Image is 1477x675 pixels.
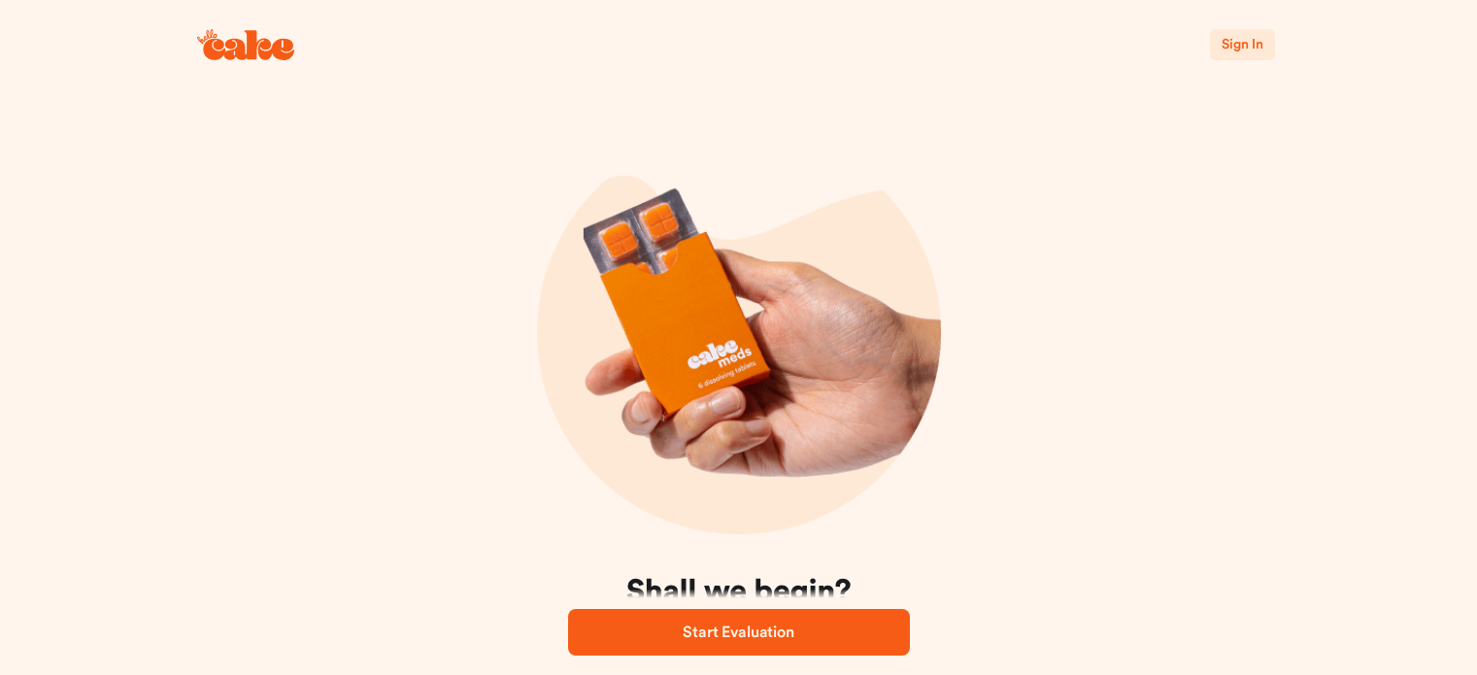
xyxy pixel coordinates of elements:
[683,624,793,640] span: Start Evaluation
[568,609,910,656] button: Start Evaluation
[537,130,941,534] img: onboarding-img03.png
[1222,38,1262,51] span: Sign In
[1210,29,1274,60] button: Sign In
[541,573,937,612] h1: Shall we begin?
